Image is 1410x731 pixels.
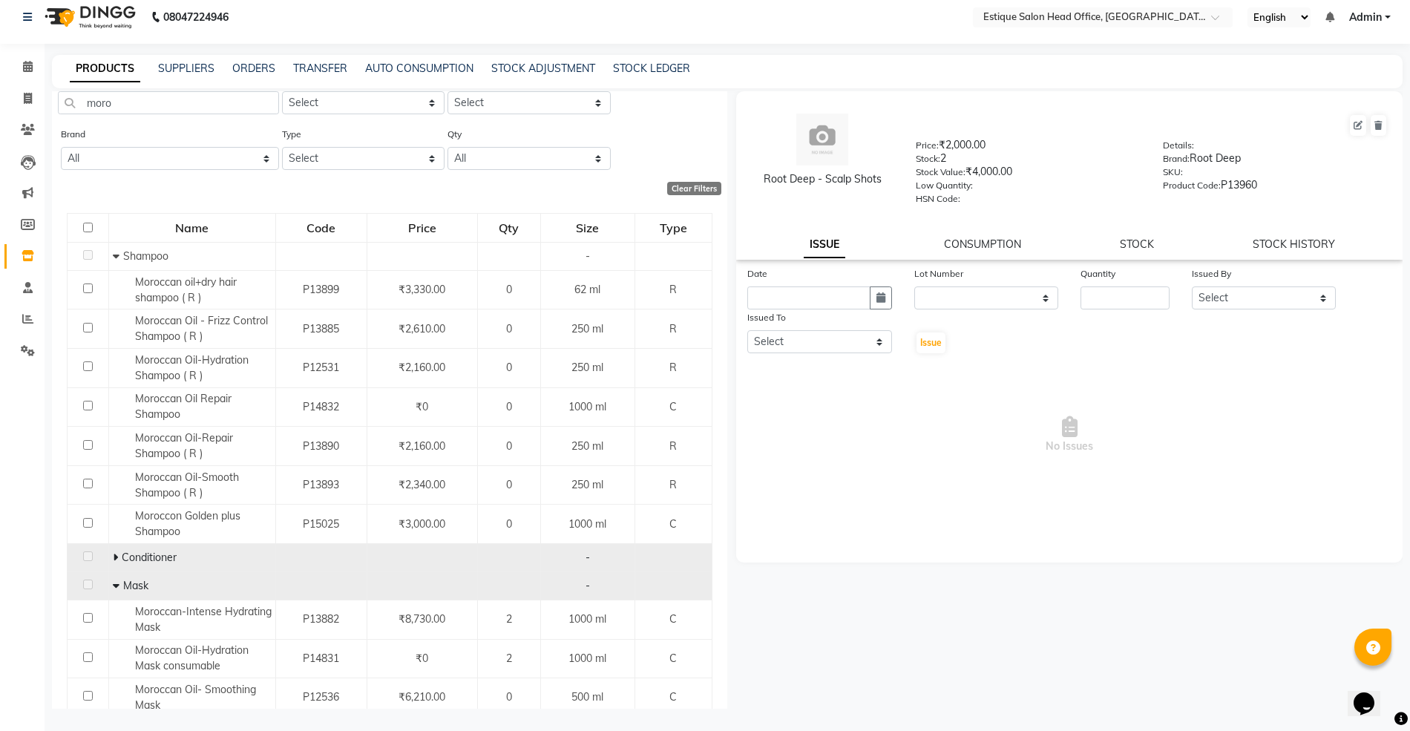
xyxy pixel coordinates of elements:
[158,62,214,75] a: SUPPLIERS
[751,171,893,187] div: Root Deep - Scalp Shots
[669,612,677,626] span: C
[571,361,603,374] span: 250 ml
[568,400,606,413] span: 1000 ml
[669,517,677,531] span: C
[586,551,590,564] span: -
[1163,152,1190,165] label: Brand:
[916,151,1141,171] div: 2
[916,332,945,353] button: Issue
[61,128,85,141] label: Brand
[303,612,339,626] span: P13882
[303,690,339,704] span: P12536
[303,283,339,296] span: P13899
[1163,165,1183,179] label: SKU:
[1349,10,1382,25] span: Admin
[568,612,606,626] span: 1000 ml
[571,439,603,453] span: 250 ml
[416,652,428,665] span: ₹0
[135,605,272,634] span: Moroccan-Intense Hydrating Mask
[303,361,339,374] span: P12531
[571,478,603,491] span: 250 ml
[293,62,347,75] a: TRANSFER
[135,431,233,460] span: Moroccan Oil-Repair Shampoo ( R )
[916,152,940,165] label: Stock:
[399,439,445,453] span: ₹2,160.00
[368,214,476,241] div: Price
[669,652,677,665] span: C
[70,56,140,82] a: PRODUCTS
[232,62,275,75] a: ORDERS
[399,612,445,626] span: ₹8,730.00
[282,128,301,141] label: Type
[135,509,240,538] span: Moroccon Golden plus Shampoo
[1081,267,1115,281] label: Quantity
[399,478,445,491] span: ₹2,340.00
[491,62,595,75] a: STOCK ADJUSTMENT
[506,439,512,453] span: 0
[506,652,512,665] span: 2
[303,439,339,453] span: P13890
[122,551,177,564] span: Conditioner
[920,337,942,348] span: Issue
[568,517,606,531] span: 1000 ml
[1348,672,1395,716] iframe: chat widget
[113,249,123,263] span: Collapse Row
[586,249,590,263] span: -
[669,322,677,335] span: R
[669,400,677,413] span: C
[804,232,845,258] a: ISSUE
[113,579,123,592] span: Collapse Row
[479,214,540,241] div: Qty
[669,439,677,453] span: R
[303,400,339,413] span: P14832
[399,517,445,531] span: ₹3,000.00
[135,471,239,499] span: Moroccan Oil-Smooth Shampoo ( R )
[1163,179,1221,192] label: Product Code:
[669,478,677,491] span: R
[58,91,279,114] input: Search by product name or code
[944,237,1021,251] a: CONSUMPTION
[113,551,122,564] span: Expand Row
[135,353,249,382] span: Moroccan Oil-Hydration Shampoo ( R )
[277,214,366,241] div: Code
[416,400,428,413] span: ₹0
[667,182,721,195] div: Clear Filters
[916,164,1141,185] div: ₹4,000.00
[1120,237,1154,251] a: STOCK
[916,192,960,206] label: HSN Code:
[399,322,445,335] span: ₹2,610.00
[1163,151,1388,171] div: Root Deep
[303,478,339,491] span: P13893
[1163,139,1194,152] label: Details:
[447,128,462,141] label: Qty
[669,690,677,704] span: C
[636,214,711,241] div: Type
[399,690,445,704] span: ₹6,210.00
[916,179,973,192] label: Low Quantity:
[365,62,473,75] a: AUTO CONSUMPTION
[747,311,786,324] label: Issued To
[506,478,512,491] span: 0
[303,652,339,665] span: P14831
[123,579,148,592] span: Mask
[914,267,963,281] label: Lot Number
[542,214,634,241] div: Size
[613,62,690,75] a: STOCK LEDGER
[568,652,606,665] span: 1000 ml
[747,267,767,281] label: Date
[135,275,237,304] span: Moroccan oil+dry hair shampoo ( R )
[110,214,275,241] div: Name
[506,690,512,704] span: 0
[1163,177,1388,198] div: P13960
[1253,237,1335,251] a: STOCK HISTORY
[669,283,677,296] span: R
[506,517,512,531] span: 0
[399,283,445,296] span: ₹3,330.00
[506,322,512,335] span: 0
[135,683,256,712] span: Moroccan Oil- Smoothing Mask
[506,612,512,626] span: 2
[669,361,677,374] span: R
[916,137,1141,158] div: ₹2,000.00
[399,361,445,374] span: ₹2,160.00
[574,283,600,296] span: 62 ml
